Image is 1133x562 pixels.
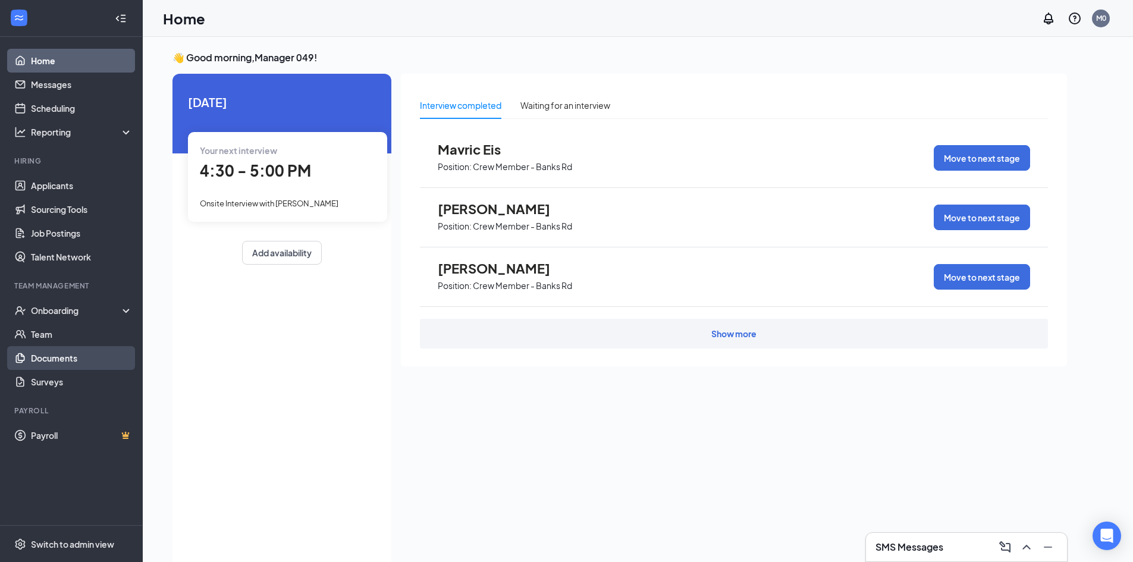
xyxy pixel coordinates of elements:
[438,221,472,232] p: Position:
[200,199,338,208] span: Onsite Interview with [PERSON_NAME]
[13,12,25,24] svg: WorkstreamLogo
[31,346,133,370] a: Documents
[200,145,277,156] span: Your next interview
[1019,540,1034,554] svg: ChevronUp
[31,322,133,346] a: Team
[31,49,133,73] a: Home
[31,221,133,245] a: Job Postings
[31,174,133,197] a: Applicants
[172,51,1067,64] h3: 👋 Good morning, Manager 049 !
[996,538,1015,557] button: ComposeMessage
[1093,522,1121,550] div: Open Intercom Messenger
[1068,11,1082,26] svg: QuestionInfo
[1017,538,1036,557] button: ChevronUp
[420,99,501,112] div: Interview completed
[31,538,114,550] div: Switch to admin view
[520,99,610,112] div: Waiting for an interview
[934,145,1030,171] button: Move to next stage
[242,241,322,265] button: Add availability
[31,197,133,221] a: Sourcing Tools
[438,161,472,172] p: Position:
[200,161,311,180] span: 4:30 - 5:00 PM
[934,205,1030,230] button: Move to next stage
[1038,538,1057,557] button: Minimize
[31,304,123,316] div: Onboarding
[1041,540,1055,554] svg: Minimize
[998,540,1012,554] svg: ComposeMessage
[438,201,569,216] span: [PERSON_NAME]
[14,281,130,291] div: Team Management
[14,304,26,316] svg: UserCheck
[115,12,127,24] svg: Collapse
[875,541,943,554] h3: SMS Messages
[31,245,133,269] a: Talent Network
[31,73,133,96] a: Messages
[14,406,130,416] div: Payroll
[188,93,376,111] span: [DATE]
[31,370,133,394] a: Surveys
[163,8,205,29] h1: Home
[1041,11,1056,26] svg: Notifications
[711,328,757,340] div: Show more
[438,280,472,291] p: Position:
[1096,13,1106,23] div: M0
[438,142,569,157] span: Mavric Eis
[14,126,26,138] svg: Analysis
[31,126,133,138] div: Reporting
[14,538,26,550] svg: Settings
[438,260,569,276] span: [PERSON_NAME]
[473,221,572,232] p: Crew Member - Banks Rd
[473,280,572,291] p: Crew Member - Banks Rd
[934,264,1030,290] button: Move to next stage
[31,423,133,447] a: PayrollCrown
[14,156,130,166] div: Hiring
[31,96,133,120] a: Scheduling
[473,161,572,172] p: Crew Member - Banks Rd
